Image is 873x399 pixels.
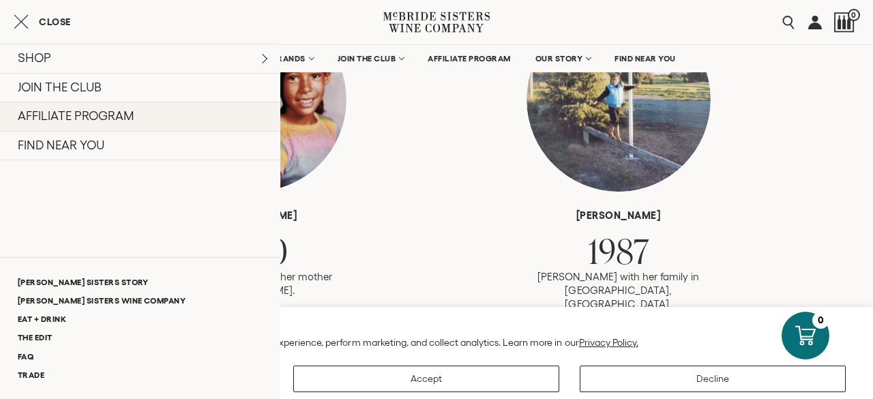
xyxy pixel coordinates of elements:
p: [PERSON_NAME] with her family in [GEOGRAPHIC_DATA], [GEOGRAPHIC_DATA], [GEOGRAPHIC_DATA] [GEOGRAP... [516,270,721,338]
span: 1987 [588,227,649,274]
a: OUR BRANDS [243,45,322,72]
div: 0 [812,312,829,329]
span: JOIN THE CLUB [338,54,396,63]
a: JOIN THE CLUB [329,45,413,72]
h2: We value your privacy [20,319,853,331]
button: Close cart [14,14,71,30]
button: Accept [293,366,559,392]
span: Close [39,17,71,27]
a: FIND NEAR YOU [606,45,685,72]
a: AFFILIATE PROGRAM [419,45,520,72]
p: We use cookies and other technologies to personalize your experience, perform marketing, and coll... [20,336,853,349]
h6: [PERSON_NAME] [516,209,721,222]
span: 0 [848,9,860,21]
span: OUR STORY [535,54,583,63]
button: Decline [580,366,846,392]
span: FIND NEAR YOU [615,54,676,63]
span: AFFILIATE PROGRAM [428,54,511,63]
a: Privacy Policy. [579,337,638,348]
a: OUR STORY [527,45,600,72]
